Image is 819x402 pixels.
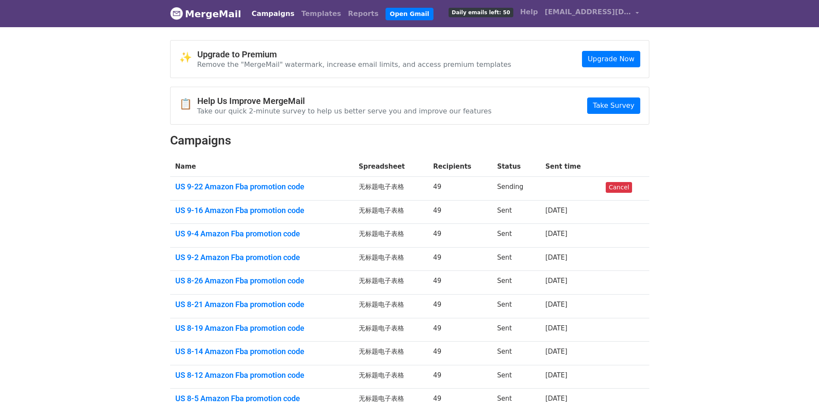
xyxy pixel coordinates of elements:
[428,318,492,342] td: 49
[492,365,540,389] td: Sent
[345,5,382,22] a: Reports
[428,224,492,248] td: 49
[428,247,492,271] td: 49
[298,5,345,22] a: Templates
[445,3,516,21] a: Daily emails left: 50
[175,253,348,262] a: US 9-2 Amazon Fba promotion code
[582,51,640,67] a: Upgrade Now
[179,51,197,64] span: ✨
[197,60,512,69] p: Remove the "MergeMail" watermark, increase email limits, and access premium templates
[545,7,631,17] span: [EMAIL_ADDRESS][DOMAIN_NAME]
[545,301,567,308] a: [DATE]
[545,207,567,214] a: [DATE]
[492,271,540,295] td: Sent
[170,5,241,23] a: MergeMail
[492,177,540,201] td: Sending
[354,247,428,271] td: 无标题电子表格
[428,157,492,177] th: Recipients
[354,157,428,177] th: Spreadsheet
[354,224,428,248] td: 无标题电子表格
[197,49,512,60] h4: Upgrade to Premium
[541,3,642,24] a: [EMAIL_ADDRESS][DOMAIN_NAME]
[179,98,197,110] span: 📋
[170,133,649,148] h2: Campaigns
[354,295,428,318] td: 无标题电子表格
[545,348,567,355] a: [DATE]
[354,177,428,201] td: 无标题电子表格
[449,8,513,17] span: Daily emails left: 50
[354,318,428,342] td: 无标题电子表格
[587,97,640,114] a: Take Survey
[517,3,541,21] a: Help
[492,224,540,248] td: Sent
[354,365,428,389] td: 无标题电子表格
[428,365,492,389] td: 49
[540,157,601,177] th: Sent time
[492,295,540,318] td: Sent
[170,157,354,177] th: Name
[175,347,348,356] a: US 8-14 Amazon Fba promotion code
[492,200,540,224] td: Sent
[428,177,492,201] td: 49
[545,324,567,332] a: [DATE]
[606,182,632,193] a: Cancel
[492,157,540,177] th: Status
[175,182,348,192] a: US 9-22 Amazon Fba promotion code
[428,342,492,365] td: 49
[175,206,348,215] a: US 9-16 Amazon Fba promotion code
[492,318,540,342] td: Sent
[170,7,183,20] img: MergeMail logo
[175,371,348,380] a: US 8-12 Amazon Fba promotion code
[492,247,540,271] td: Sent
[386,8,433,20] a: Open Gmail
[175,323,348,333] a: US 8-19 Amazon Fba promotion code
[428,271,492,295] td: 49
[545,371,567,379] a: [DATE]
[545,230,567,238] a: [DATE]
[197,96,492,106] h4: Help Us Improve MergeMail
[175,300,348,309] a: US 8-21 Amazon Fba promotion code
[354,200,428,224] td: 无标题电子表格
[545,277,567,285] a: [DATE]
[248,5,298,22] a: Campaigns
[197,107,492,116] p: Take our quick 2-minute survey to help us better serve you and improve our features
[354,271,428,295] td: 无标题电子表格
[428,295,492,318] td: 49
[175,229,348,239] a: US 9-4 Amazon Fba promotion code
[428,200,492,224] td: 49
[492,342,540,365] td: Sent
[175,276,348,286] a: US 8-26 Amazon Fba promotion code
[545,254,567,261] a: [DATE]
[354,342,428,365] td: 无标题电子表格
